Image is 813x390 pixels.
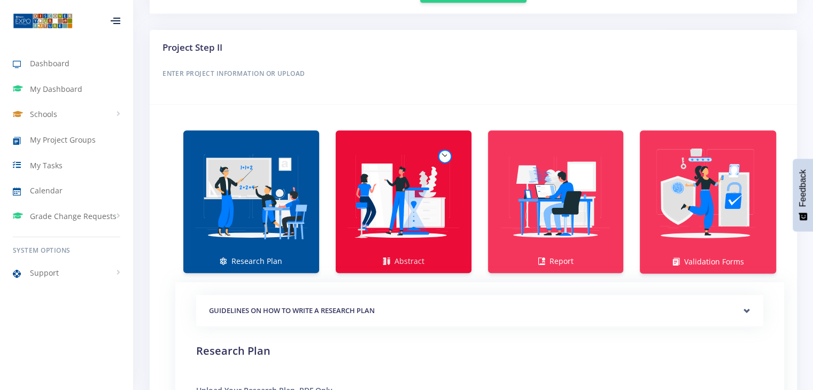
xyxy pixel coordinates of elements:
a: Abstract [336,130,471,273]
img: Report [497,137,615,255]
h5: GUIDELINES ON HOW TO WRITE A RESEARCH PLAN [209,306,750,316]
span: Feedback [798,169,808,207]
a: Report [488,130,624,273]
h6: System Options [13,246,120,255]
h6: Enter Project Information or Upload [162,67,784,81]
img: Validation Forms [648,137,768,256]
h3: Project Step II [162,41,784,54]
a: Validation Forms [640,130,776,274]
button: Feedback - Show survey [793,159,813,231]
a: Research Plan [183,130,319,273]
span: Schools [30,108,57,120]
span: Calendar [30,185,63,196]
span: Support [30,267,59,278]
img: ... [13,12,73,29]
h2: Research Plan [196,343,763,359]
span: My Tasks [30,160,63,171]
span: Grade Change Requests [30,210,117,222]
img: Abstract [344,137,463,255]
span: My Project Groups [30,134,96,145]
img: Research Plan [192,137,311,255]
span: My Dashboard [30,83,82,95]
span: Dashboard [30,58,69,69]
